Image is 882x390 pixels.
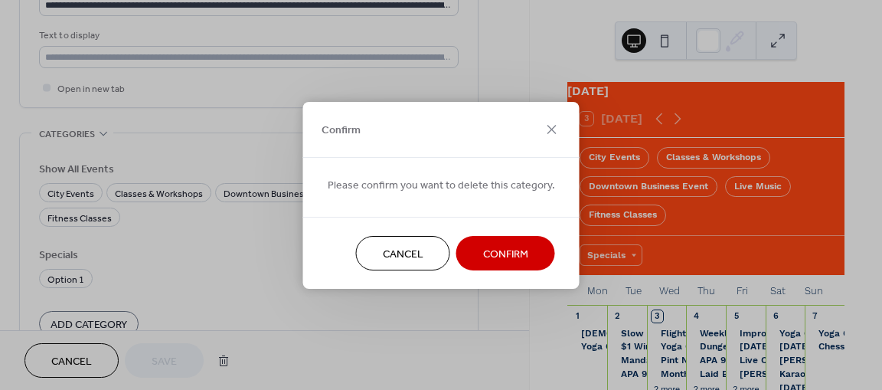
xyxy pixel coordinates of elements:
[328,177,555,193] span: Please confirm you want to delete this category.
[456,236,555,270] button: Confirm
[322,123,361,139] span: Confirm
[383,246,423,262] span: Cancel
[483,246,528,262] span: Confirm
[356,236,450,270] button: Cancel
